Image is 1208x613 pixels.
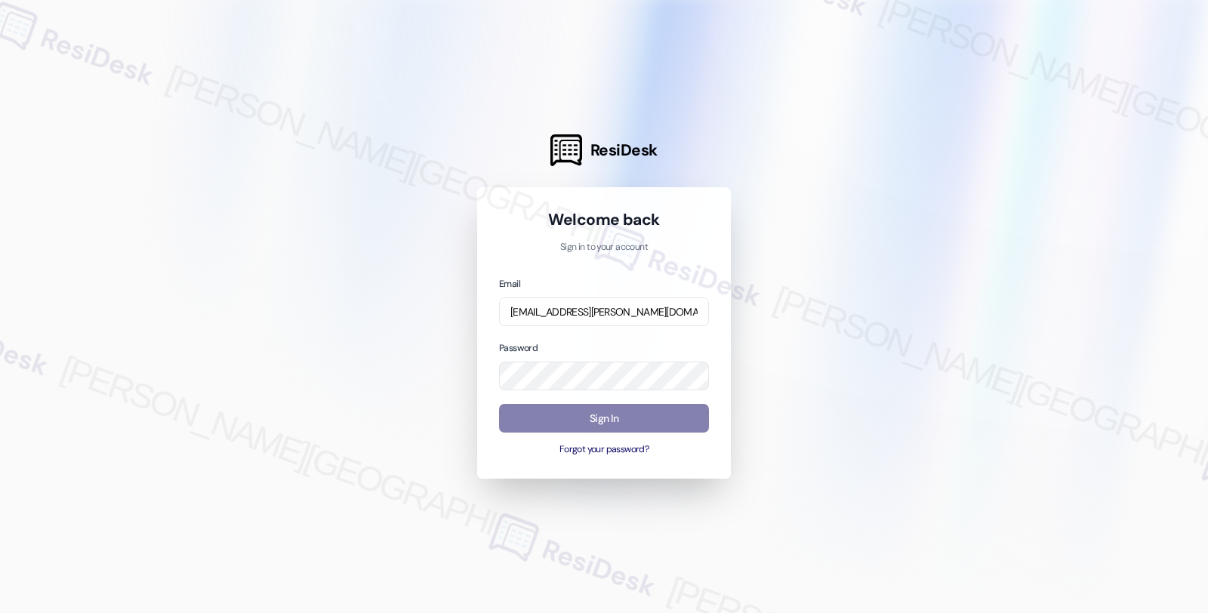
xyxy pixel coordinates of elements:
span: ResiDesk [590,140,658,161]
label: Email [499,278,520,290]
button: Forgot your password? [499,443,709,457]
img: ResiDesk Logo [550,134,582,166]
p: Sign in to your account [499,241,709,254]
button: Sign In [499,404,709,433]
label: Password [499,342,538,354]
h1: Welcome back [499,209,709,230]
input: name@example.com [499,297,709,327]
